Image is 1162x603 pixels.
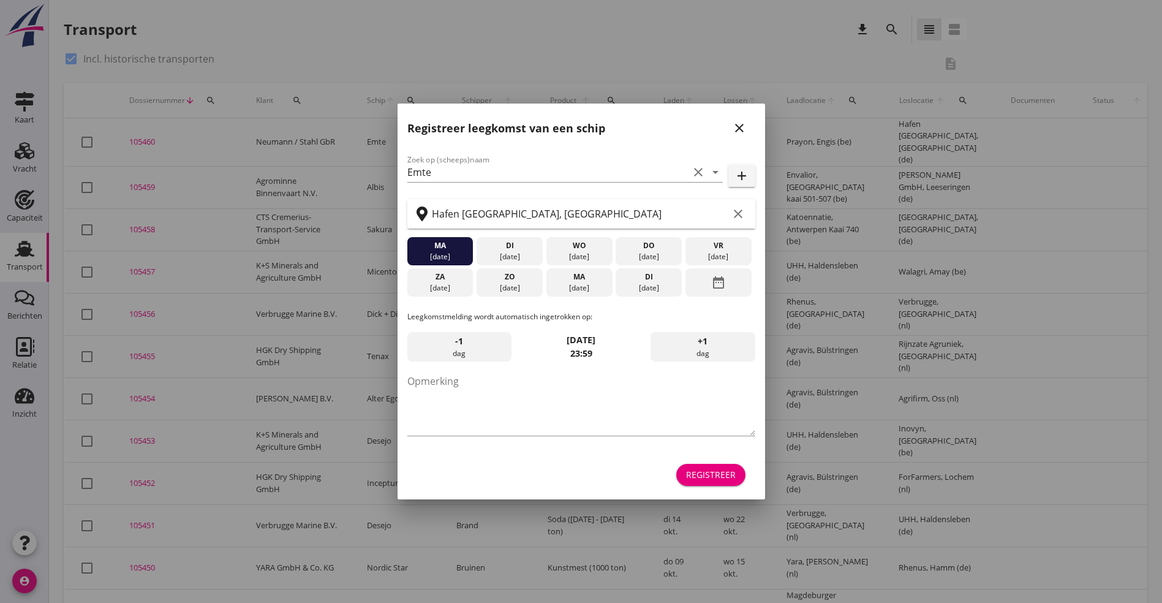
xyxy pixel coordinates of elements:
span: +1 [698,335,707,348]
div: [DATE] [619,251,679,262]
div: ma [549,271,609,283]
p: Leegkomstmelding wordt automatisch ingetrokken op: [407,311,755,322]
div: [DATE] [619,283,679,294]
i: arrow_drop_down [708,165,723,180]
div: wo [549,240,609,251]
div: [DATE] [480,283,540,294]
i: clear [691,165,706,180]
div: [DATE] [549,283,609,294]
i: clear [731,207,745,221]
i: close [732,121,747,135]
button: Registreer [676,464,745,486]
textarea: Opmerking [407,371,755,436]
div: [DATE] [549,251,609,262]
div: [DATE] [689,251,749,262]
div: zo [480,271,540,283]
h2: Registreer leegkomst van een schip [407,120,605,137]
div: di [480,240,540,251]
div: [DATE] [410,283,470,294]
div: za [410,271,470,283]
i: date_range [711,271,726,294]
input: Zoek op (scheeps)naam [407,162,689,182]
strong: [DATE] [567,334,595,346]
span: -1 [455,335,463,348]
div: dag [651,332,755,362]
div: ma [410,240,470,251]
div: [DATE] [480,251,540,262]
div: di [619,271,679,283]
div: [DATE] [410,251,470,262]
input: Zoek op terminal of plaats [432,204,728,224]
i: add [734,169,749,183]
strong: 23:59 [570,347,592,359]
div: dag [407,332,511,362]
div: Registreer [686,468,736,481]
div: vr [689,240,749,251]
div: do [619,240,679,251]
